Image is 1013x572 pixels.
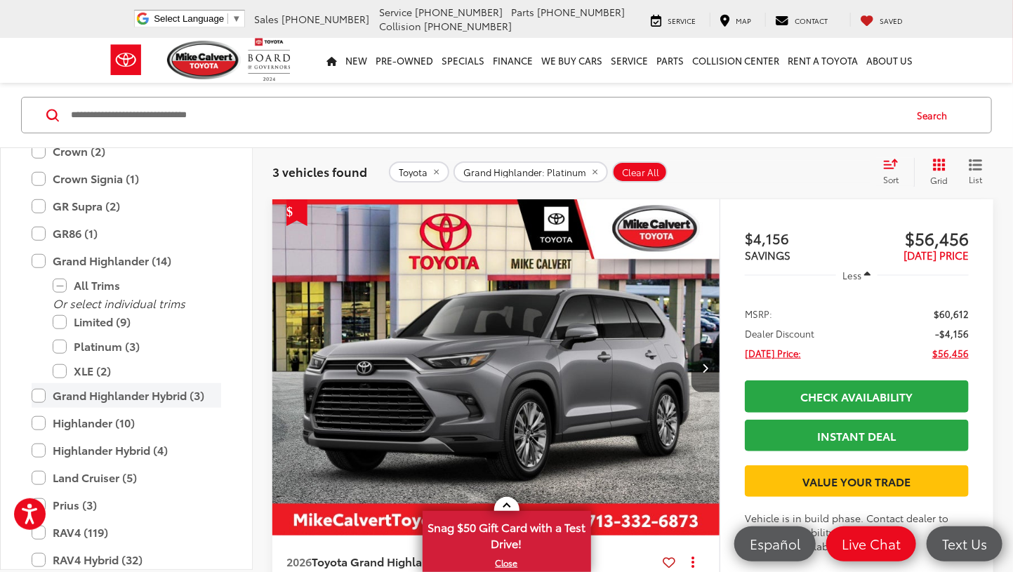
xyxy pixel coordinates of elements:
button: List View [958,158,993,186]
button: remove Grand%20Highlander: Platinum [453,161,608,182]
div: 2026 Toyota Grand Highlander Platinum 0 [272,199,721,535]
a: Specials [438,38,489,83]
a: Value Your Trade [745,465,969,497]
span: 2026 [286,553,312,569]
span: Contact [795,15,828,26]
label: All Trims [53,273,221,298]
label: XLE (2) [53,359,221,383]
span: -$4,156 [935,326,969,340]
span: Saved [880,15,903,26]
label: Grand Highlander Hybrid (3) [32,383,221,408]
span: ​ [227,13,228,24]
span: Text Us [935,535,994,552]
span: [DATE] PRICE [903,247,969,262]
label: Limited (9) [53,310,221,334]
a: Pre-Owned [372,38,438,83]
span: Toyota [399,167,428,178]
input: Search by Make, Model, or Keyword [69,98,903,132]
a: Finance [489,38,538,83]
label: Crown Signia (1) [32,166,221,191]
a: Service [641,13,707,27]
a: Service [607,38,653,83]
span: ▼ [232,13,241,24]
a: Parts [653,38,689,83]
span: Grand Highlander: Platinum [463,167,586,178]
a: Collision Center [689,38,784,83]
span: Live Chat [835,535,908,552]
img: Mike Calvert Toyota [167,41,241,79]
a: My Saved Vehicles [850,13,914,27]
label: RAV4 Hybrid (32) [32,547,221,572]
span: List [969,173,983,185]
span: Select Language [154,13,224,24]
label: Highlander Hybrid (4) [32,438,221,463]
span: Parts [512,5,535,19]
label: Land Cruiser (5) [32,465,221,490]
span: Español [743,535,807,552]
a: Live Chat [826,526,916,561]
a: Contact [765,13,839,27]
span: [PHONE_NUMBER] [425,19,512,33]
a: Instant Deal [745,420,969,451]
i: Or select individual trims [53,295,185,311]
a: Español [734,526,816,561]
a: 2026Toyota Grand HighlanderPlatinum [286,554,657,569]
a: Map [710,13,762,27]
span: Grid [930,174,948,186]
a: Text Us [927,526,1002,561]
label: Grand Highlander (14) [32,248,221,273]
label: Highlander (10) [32,411,221,435]
span: $4,156 [745,227,857,248]
span: Get Price Drop Alert [286,199,307,226]
label: RAV4 (119) [32,520,221,545]
span: Map [736,15,752,26]
span: MSRP: [745,307,772,321]
span: [DATE] Price: [745,346,801,360]
img: 2026 Toyota Grand Highlander Platinum [272,199,721,536]
span: Sort [883,173,899,185]
img: Toyota [100,37,152,83]
label: GR86 (1) [32,221,221,246]
label: GR Supra (2) [32,194,221,218]
button: Next image [691,343,720,392]
button: Select sort value [876,158,914,186]
div: Vehicle is in build phase. Contact dealer to confirm availability. Estimated availability [DATE] [745,511,969,553]
a: About Us [863,38,918,83]
a: New [342,38,372,83]
a: Select Language​ [154,13,241,24]
span: $56,456 [856,227,969,248]
button: Clear All [612,161,668,182]
span: 3 vehicles found [272,163,367,180]
span: Service [668,15,696,26]
span: Clear All [622,167,659,178]
span: $60,612 [934,307,969,321]
button: Grid View [914,158,958,186]
button: remove Toyota [389,161,449,182]
span: [PHONE_NUMBER] [538,5,625,19]
span: Dealer Discount [745,326,814,340]
span: SAVINGS [745,247,790,262]
span: [PHONE_NUMBER] [416,5,503,19]
a: Check Availability [745,380,969,412]
span: Less [842,269,861,281]
span: Service [380,5,413,19]
span: Snag $50 Gift Card with a Test Drive! [424,512,590,555]
label: Prius (3) [32,493,221,517]
label: Platinum (3) [53,334,221,359]
a: WE BUY CARS [538,38,607,83]
button: Less [836,262,878,288]
span: Collision [380,19,422,33]
span: $56,456 [932,346,969,360]
button: Search [903,98,967,133]
a: Rent a Toyota [784,38,863,83]
span: Toyota Grand Highlander [312,553,446,569]
span: Sales [255,12,279,26]
label: Crown (2) [32,139,221,164]
a: 2026 Toyota Grand Highlander Platinum2026 Toyota Grand Highlander Platinum2026 Toyota Grand Highl... [272,199,721,535]
span: [PHONE_NUMBER] [282,12,370,26]
span: dropdown dots [691,556,694,567]
a: Home [323,38,342,83]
